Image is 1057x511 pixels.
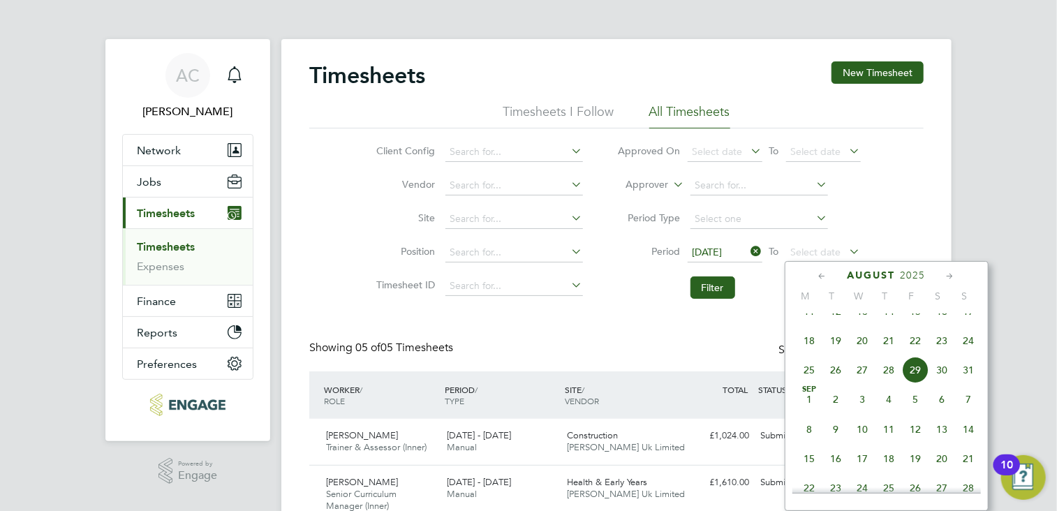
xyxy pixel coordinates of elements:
[326,429,398,441] span: [PERSON_NAME]
[849,327,875,354] span: 20
[682,424,755,447] div: £1,024.00
[122,103,253,120] span: Andy Crow
[796,475,822,501] span: 22
[618,212,681,224] label: Period Type
[792,290,819,302] span: M
[902,416,929,443] span: 12
[796,416,822,443] span: 8
[123,348,253,379] button: Preferences
[122,53,253,120] a: AC[PERSON_NAME]
[822,386,849,413] span: 2
[326,476,398,488] span: [PERSON_NAME]
[690,276,735,299] button: Filter
[360,384,362,395] span: /
[445,209,583,229] input: Search for...
[955,357,982,383] span: 31
[373,212,436,224] label: Site
[765,142,783,160] span: To
[562,377,683,413] div: SITE
[649,103,730,128] li: All Timesheets
[902,357,929,383] span: 29
[137,295,176,308] span: Finance
[178,458,217,470] span: Powered by
[178,470,217,482] span: Engage
[447,488,477,500] span: Manual
[925,290,952,302] span: S
[176,66,200,84] span: AC
[693,145,743,158] span: Select date
[791,145,841,158] span: Select date
[849,386,875,413] span: 3
[929,327,955,354] span: 23
[137,240,195,253] a: Timesheets
[445,176,583,195] input: Search for...
[1000,465,1013,483] div: 10
[606,178,669,192] label: Approver
[929,475,955,501] span: 27
[929,416,955,443] span: 13
[899,290,925,302] span: F
[137,144,181,157] span: Network
[845,290,872,302] span: W
[849,445,875,472] span: 17
[755,424,827,447] div: Submitted
[796,386,822,393] span: Sep
[566,395,600,406] span: VENDOR
[1001,455,1046,500] button: Open Resource Center, 10 new notifications
[158,458,218,484] a: Powered byEngage
[137,175,161,188] span: Jobs
[822,416,849,443] span: 9
[901,269,926,281] span: 2025
[955,475,982,501] span: 28
[778,341,896,360] div: Status
[822,357,849,383] span: 26
[723,384,748,395] span: TOTAL
[822,475,849,501] span: 23
[137,326,177,339] span: Reports
[123,166,253,197] button: Jobs
[445,142,583,162] input: Search for...
[618,245,681,258] label: Period
[373,178,436,191] label: Vendor
[929,445,955,472] span: 20
[326,441,427,453] span: Trainer & Assessor (Inner)
[875,416,902,443] span: 11
[822,445,849,472] span: 16
[849,475,875,501] span: 24
[796,445,822,472] span: 15
[682,471,755,494] div: £1,610.00
[765,242,783,260] span: To
[475,384,478,395] span: /
[796,357,822,383] span: 25
[123,228,253,285] div: Timesheets
[755,471,827,494] div: Submitted
[123,317,253,348] button: Reports
[445,243,583,262] input: Search for...
[503,103,614,128] li: Timesheets I Follow
[123,198,253,228] button: Timesheets
[902,475,929,501] span: 26
[791,246,841,258] span: Select date
[445,395,464,406] span: TYPE
[902,445,929,472] span: 19
[796,327,822,354] span: 18
[309,61,425,89] h2: Timesheets
[952,290,978,302] span: S
[122,394,253,416] a: Go to home page
[582,384,585,395] span: /
[690,176,828,195] input: Search for...
[568,476,648,488] span: Health & Early Years
[819,290,845,302] span: T
[137,260,184,273] a: Expenses
[755,377,827,402] div: STATUS
[875,475,902,501] span: 25
[955,445,982,472] span: 21
[324,395,345,406] span: ROLE
[447,441,477,453] span: Manual
[872,290,899,302] span: T
[848,269,896,281] span: August
[902,386,929,413] span: 5
[373,279,436,291] label: Timesheet ID
[355,341,380,355] span: 05 of
[955,327,982,354] span: 24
